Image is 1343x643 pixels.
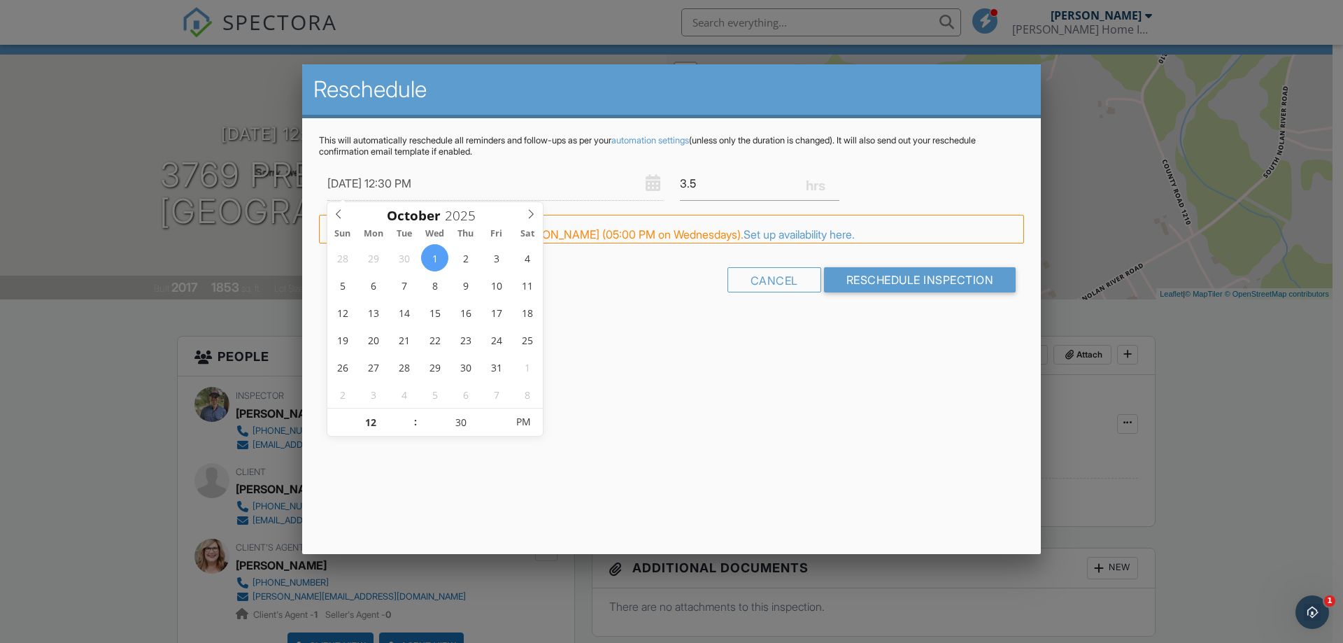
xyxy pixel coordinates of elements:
[329,326,356,353] span: October 19, 2025
[390,381,418,408] span: November 4, 2025
[387,209,441,222] span: Scroll to increment
[513,271,541,299] span: October 11, 2025
[390,271,418,299] span: October 7, 2025
[329,244,356,271] span: September 28, 2025
[513,244,541,271] span: October 4, 2025
[512,229,543,239] span: Sat
[329,381,356,408] span: November 2, 2025
[483,299,510,326] span: October 17, 2025
[513,299,541,326] span: October 18, 2025
[421,353,448,381] span: October 29, 2025
[611,135,689,146] a: automation settings
[329,353,356,381] span: October 26, 2025
[327,229,358,239] span: Sun
[329,271,356,299] span: October 5, 2025
[450,229,481,239] span: Thu
[390,326,418,353] span: October 21, 2025
[360,381,387,408] span: November 3, 2025
[389,229,420,239] span: Tue
[513,381,541,408] span: November 8, 2025
[513,353,541,381] span: November 1, 2025
[483,244,510,271] span: October 3, 2025
[390,244,418,271] span: September 30, 2025
[452,326,479,353] span: October 23, 2025
[390,353,418,381] span: October 28, 2025
[744,227,855,241] a: Set up availability here.
[483,381,510,408] span: November 7, 2025
[483,271,510,299] span: October 10, 2025
[319,135,1024,157] p: This will automatically reschedule all reminders and follow-ups as per your (unless only the dura...
[421,244,448,271] span: October 1, 2025
[360,244,387,271] span: September 29, 2025
[329,299,356,326] span: October 12, 2025
[390,299,418,326] span: October 14, 2025
[421,381,448,408] span: November 5, 2025
[360,271,387,299] span: October 6, 2025
[727,267,821,292] div: Cancel
[360,353,387,381] span: October 27, 2025
[313,76,1030,104] h2: Reschedule
[421,271,448,299] span: October 8, 2025
[421,326,448,353] span: October 22, 2025
[1295,595,1329,629] iframe: Intercom live chat
[418,409,504,437] input: Scroll to increment
[358,229,389,239] span: Mon
[360,326,387,353] span: October 20, 2025
[824,267,1016,292] input: Reschedule Inspection
[483,326,510,353] span: October 24, 2025
[504,408,542,436] span: Click to toggle
[441,206,487,225] input: Scroll to increment
[420,229,450,239] span: Wed
[413,408,418,436] span: :
[452,244,479,271] span: October 2, 2025
[483,353,510,381] span: October 31, 2025
[452,271,479,299] span: October 9, 2025
[1324,595,1335,607] span: 1
[481,229,512,239] span: Fri
[327,409,413,437] input: Scroll to increment
[421,299,448,326] span: October 15, 2025
[452,353,479,381] span: October 30, 2025
[452,381,479,408] span: November 6, 2025
[513,326,541,353] span: October 25, 2025
[360,299,387,326] span: October 13, 2025
[452,299,479,326] span: October 16, 2025
[319,215,1024,243] div: FYI: This is not a regular time slot for [PERSON_NAME] (05:00 PM on Wednesdays).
